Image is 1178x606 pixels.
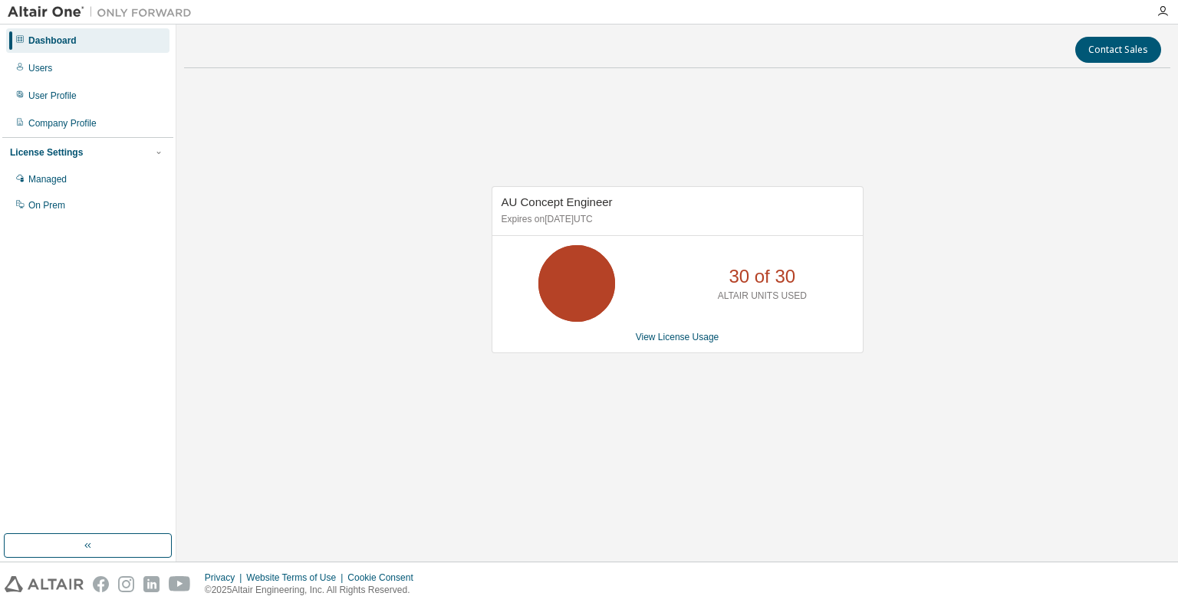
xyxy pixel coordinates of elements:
div: Privacy [205,572,246,584]
img: Altair One [8,5,199,20]
span: AU Concept Engineer [502,195,613,208]
div: Website Terms of Use [246,572,347,584]
div: Dashboard [28,34,77,47]
div: Managed [28,173,67,185]
img: facebook.svg [93,576,109,592]
p: 30 of 30 [729,264,795,290]
div: Company Profile [28,117,97,129]
img: linkedin.svg [143,576,160,592]
img: altair_logo.svg [5,576,84,592]
p: © 2025 Altair Engineering, Inc. All Rights Reserved. [205,584,423,597]
img: youtube.svg [169,576,191,592]
div: Cookie Consent [347,572,422,584]
button: Contact Sales [1075,37,1161,63]
p: ALTAIR UNITS USED [718,290,807,303]
p: Expires on [DATE] UTC [502,213,850,226]
div: License Settings [10,146,83,159]
div: On Prem [28,199,65,211]
img: instagram.svg [118,576,134,592]
a: View License Usage [636,332,719,342]
div: User Profile [28,90,77,102]
div: Users [28,62,52,74]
